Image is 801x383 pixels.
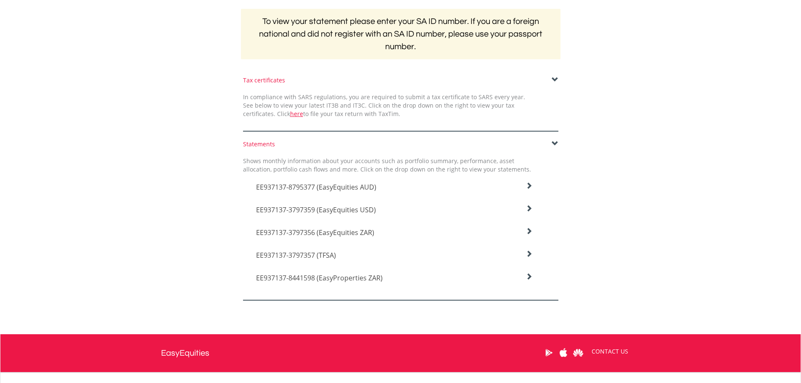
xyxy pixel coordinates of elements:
span: EE937137-8441598 (EasyProperties ZAR) [256,273,383,283]
span: Click to file your tax return with TaxTim. [277,110,400,118]
span: In compliance with SARS regulations, you are required to submit a tax certificate to SARS every y... [243,93,525,118]
span: EE937137-8795377 (EasyEquities AUD) [256,182,376,192]
span: EE937137-3797359 (EasyEquities USD) [256,205,376,214]
a: here [290,110,303,118]
div: Statements [243,140,558,148]
div: Shows monthly information about your accounts such as portfolio summary, performance, asset alloc... [237,157,537,174]
h2: To view your statement please enter your SA ID number. If you are a foreign national and did not ... [241,9,560,59]
span: EE937137-3797356 (EasyEquities ZAR) [256,228,374,237]
a: Apple [556,340,571,366]
a: Google Play [542,340,556,366]
a: Huawei [571,340,586,366]
a: EasyEquities [161,334,209,372]
a: CONTACT US [586,340,634,363]
span: EE937137-3797357 (TFSA) [256,251,336,260]
div: Tax certificates [243,76,558,85]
